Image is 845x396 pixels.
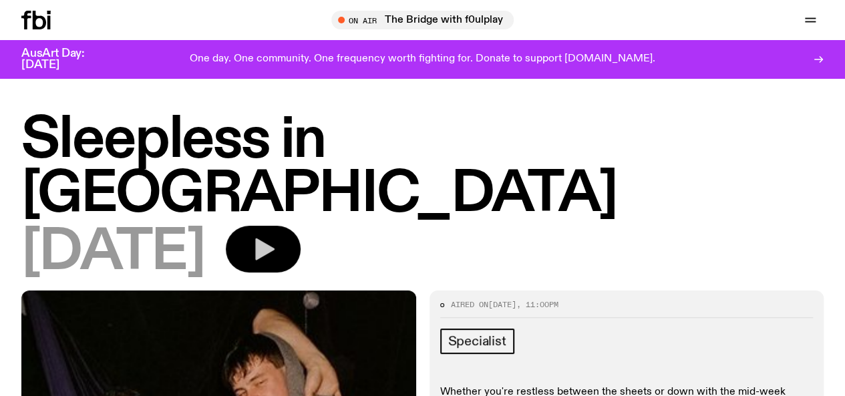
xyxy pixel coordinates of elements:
[21,226,204,280] span: [DATE]
[451,299,488,310] span: Aired on
[448,334,506,349] span: Specialist
[21,48,107,71] h3: AusArt Day: [DATE]
[440,329,514,354] a: Specialist
[190,53,655,65] p: One day. One community. One frequency worth fighting for. Donate to support [DOMAIN_NAME].
[331,11,514,29] button: On AirThe Bridge with f0ulplay
[488,299,516,310] span: [DATE]
[516,299,558,310] span: , 11:00pm
[21,114,824,222] h1: Sleepless in [GEOGRAPHIC_DATA]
